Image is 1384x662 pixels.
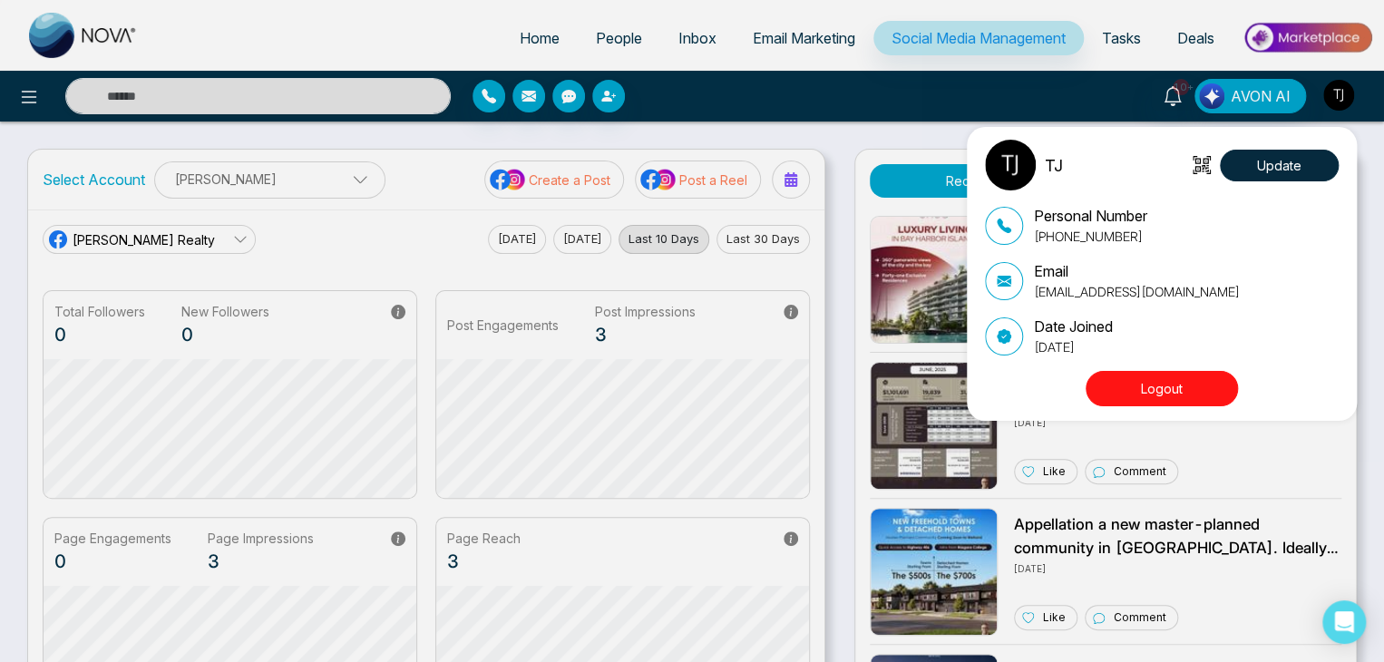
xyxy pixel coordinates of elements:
[1034,260,1240,282] p: Email
[1086,371,1238,406] button: Logout
[1220,150,1339,181] button: Update
[1034,282,1240,301] p: [EMAIL_ADDRESS][DOMAIN_NAME]
[1034,227,1147,246] p: [PHONE_NUMBER]
[1322,600,1366,644] div: Open Intercom Messenger
[1045,153,1063,178] p: TJ
[1034,337,1113,356] p: [DATE]
[1034,205,1147,227] p: Personal Number
[1034,316,1113,337] p: Date Joined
